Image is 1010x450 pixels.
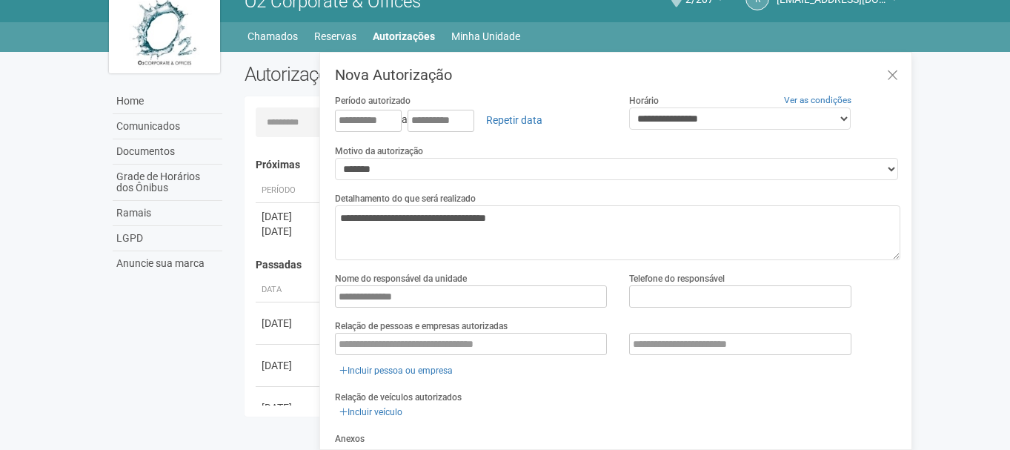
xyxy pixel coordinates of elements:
a: Incluir veículo [335,404,407,420]
label: Nome do responsável da unidade [335,272,467,285]
a: LGPD [113,226,222,251]
div: [DATE] [262,224,316,239]
a: Chamados [247,26,298,47]
label: Detalhamento do que será realizado [335,192,476,205]
h4: Passadas [256,259,891,271]
h4: Próximas [256,159,891,171]
th: Data [256,278,322,302]
a: Documentos [113,139,222,165]
div: [DATE] [262,400,316,415]
a: Autorizações [373,26,435,47]
div: [DATE] [262,209,316,224]
a: Repetir data [476,107,552,133]
a: Incluir pessoa ou empresa [335,363,457,379]
a: Ramais [113,201,222,226]
label: Motivo da autorização [335,145,423,158]
div: [DATE] [262,316,316,331]
a: Grade de Horários dos Ônibus [113,165,222,201]
h2: Autorizações [245,63,562,85]
th: Período [256,179,322,203]
a: Comunicados [113,114,222,139]
label: Horário [629,94,659,107]
a: Anuncie sua marca [113,251,222,276]
a: Ver as condições [784,95,851,105]
div: [DATE] [262,358,316,373]
label: Período autorizado [335,94,411,107]
label: Relação de veículos autorizados [335,391,462,404]
a: Home [113,89,222,114]
label: Telefone do responsável [629,272,725,285]
div: a [335,107,607,133]
label: Anexos [335,432,365,446]
label: Relação de pessoas e empresas autorizadas [335,320,508,333]
h3: Nova Autorização [335,67,900,82]
a: Minha Unidade [451,26,520,47]
a: Reservas [314,26,356,47]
